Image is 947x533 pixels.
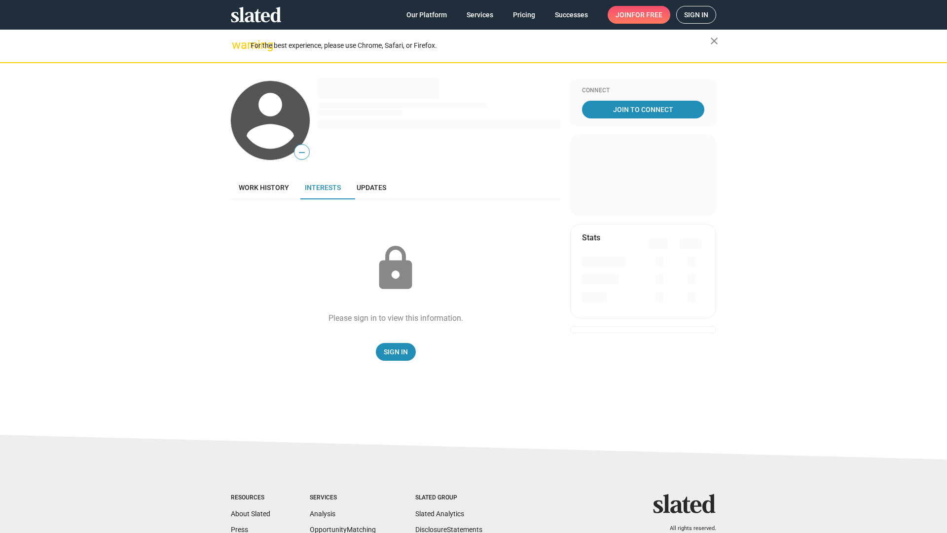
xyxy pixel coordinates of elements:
[584,101,702,118] span: Join To Connect
[297,176,349,199] a: Interests
[582,232,600,243] mat-card-title: Stats
[608,6,670,24] a: Joinfor free
[708,35,720,47] mat-icon: close
[684,6,708,23] span: Sign in
[582,101,704,118] a: Join To Connect
[616,6,662,24] span: Join
[415,510,464,518] a: Slated Analytics
[631,6,662,24] span: for free
[349,176,394,199] a: Updates
[328,313,463,323] div: Please sign in to view this information.
[294,146,309,159] span: —
[357,184,386,191] span: Updates
[399,6,455,24] a: Our Platform
[676,6,716,24] a: Sign in
[582,87,704,95] div: Connect
[513,6,535,24] span: Pricing
[376,343,416,361] a: Sign In
[232,39,244,51] mat-icon: warning
[310,510,335,518] a: Analysis
[371,244,420,293] mat-icon: lock
[231,176,297,199] a: Work history
[467,6,493,24] span: Services
[310,494,376,502] div: Services
[505,6,543,24] a: Pricing
[555,6,588,24] span: Successes
[415,494,482,502] div: Slated Group
[305,184,341,191] span: Interests
[251,39,710,52] div: For the best experience, please use Chrome, Safari, or Firefox.
[406,6,447,24] span: Our Platform
[231,510,270,518] a: About Slated
[384,343,408,361] span: Sign In
[547,6,596,24] a: Successes
[231,494,270,502] div: Resources
[239,184,289,191] span: Work history
[459,6,501,24] a: Services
